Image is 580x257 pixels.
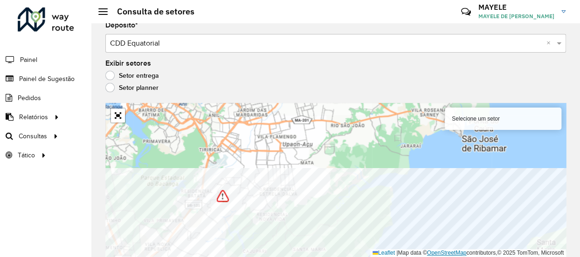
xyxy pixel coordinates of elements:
img: Bloqueio de sinergias [217,190,229,202]
span: MAYELE DE [PERSON_NAME] [478,12,554,20]
h2: Consulta de setores [108,7,194,17]
span: Relatórios [19,112,48,122]
a: Contato Rápido [456,2,476,22]
a: OpenStreetMap [427,250,467,256]
label: Depósito [105,20,138,31]
div: Selecione um setor [445,108,561,130]
div: Map data © contributors,© 2025 TomTom, Microsoft [370,249,566,257]
span: Tático [18,150,35,160]
h3: MAYELE [478,3,554,12]
a: Leaflet [373,250,395,256]
label: Setor planner [105,83,159,92]
label: Setor entrega [105,71,159,80]
span: Painel [20,55,37,65]
label: Exibir setores [105,58,151,69]
span: Pedidos [18,93,41,103]
span: Clear all [546,38,554,49]
span: Consultas [19,131,47,141]
a: Abrir mapa em tela cheia [111,108,125,122]
span: Painel de Sugestão [19,74,75,84]
span: | [396,250,398,256]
